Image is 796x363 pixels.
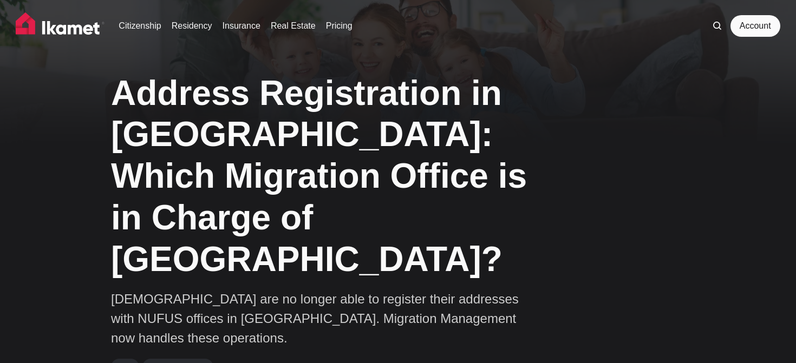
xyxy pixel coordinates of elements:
a: Account [730,15,780,37]
a: Real Estate [271,19,316,32]
a: Citizenship [119,19,161,32]
a: Residency [172,19,212,32]
h1: Address Registration in [GEOGRAPHIC_DATA]: Which Migration Office is in Charge of [GEOGRAPHIC_DATA]? [111,72,566,280]
a: Pricing [326,19,353,32]
p: [DEMOGRAPHIC_DATA] are no longer able to register their addresses with NUFUS offices in [GEOGRAPH... [111,289,533,348]
a: Insurance [223,19,260,32]
img: Ikamet home [16,12,105,39]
